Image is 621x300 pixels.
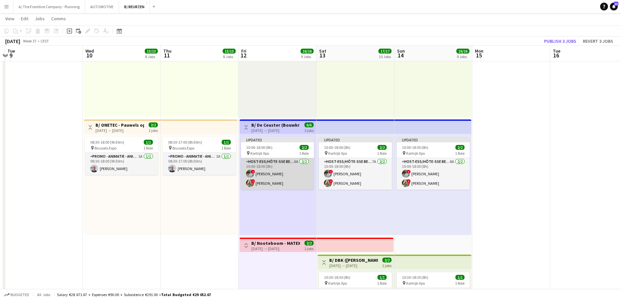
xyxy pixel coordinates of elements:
h3: B/ De Ceuster (Bouwkranen) - MATEXPO 2025 (12-14/09/25) [251,122,300,128]
span: 08:30-17:00 (8h30m) [168,140,202,145]
a: Edit [18,14,31,23]
span: 1 Role [221,146,231,150]
span: 13/13 [223,49,236,54]
a: Comms [49,14,68,23]
app-card-role: Host-ess/Hôte-sse Beurs - Foire6A2/210:00-18:00 (8h)![PERSON_NAME]![PERSON_NAME] [241,158,314,190]
span: 2/2 [455,145,465,150]
span: Edit [21,16,28,22]
span: Thu [163,48,171,54]
span: Total Budgeted €29 052.67 [161,292,211,297]
app-card-role: Host-ess/Hôte-sse Beurs - Foire7A2/210:00-18:00 (8h)![PERSON_NAME]![PERSON_NAME] [319,158,392,190]
div: 9 Jobs [457,54,469,59]
span: 1 Role [143,146,153,150]
h3: B/ ONETEC - Pauwels op de Carrefour Beurs in [GEOGRAPHIC_DATA] - FOTOBOOTH - (10+11/09/25) [96,122,144,128]
span: Mon [475,48,483,54]
div: Updated10:00-18:00 (8h)2/2 Kortrijk Xpo1 RoleHost-ess/Hôte-sse Beurs - Foire7A2/210:00-18:00 (8h)... [319,137,392,190]
span: 1/1 [144,140,153,145]
span: 1 Role [377,281,387,286]
span: Sat [319,48,326,54]
span: 10:00-18:00 (8h) [402,145,428,150]
span: 10 [84,52,94,59]
span: 1/1 [222,140,231,145]
app-job-card: 08:30-18:00 (9h30m)1/1 Brussels Expo1 RolePromo - Animatie - Animation1A1/108:30-18:00 (9h30m)[PE... [85,137,158,175]
span: Tue [553,48,560,54]
button: A/ The Frontline Company - Planning [13,0,85,13]
span: 1/1 [377,275,387,280]
div: [DATE] → [DATE] [251,246,300,251]
span: ! [329,170,333,174]
a: Jobs [32,14,47,23]
span: Comms [51,16,66,22]
span: 1 Role [299,151,309,156]
a: 13 [610,3,618,10]
span: 08:30-18:00 (9h30m) [90,140,124,145]
span: Kortrijk Xpo [328,151,347,156]
span: Brussels Expo [95,146,116,150]
span: Kortrijk Xpo [406,281,425,286]
span: Brussels Expo [172,146,194,150]
a: View [3,14,17,23]
span: 12 [240,52,246,59]
span: 9 [7,52,15,59]
div: 8 Jobs [145,54,157,59]
div: Updated [397,137,470,142]
span: 17/17 [378,49,392,54]
span: 10:00-18:00 (8h) [324,145,350,150]
div: [DATE] → [DATE] [329,263,378,268]
div: 8 Jobs [223,54,235,59]
div: 2 jobs [304,245,314,251]
div: [DATE] → [DATE] [251,128,300,133]
span: 2/2 [149,122,158,127]
span: Wed [85,48,94,54]
span: ! [251,170,255,174]
div: [DATE] → [DATE] [96,128,144,133]
span: View [5,16,14,22]
span: 16/16 [456,49,469,54]
app-job-card: Updated10:00-18:00 (8h)2/2 Kortrijk Xpo1 RoleHost-ess/Hôte-sse Beurs - Foire6A2/210:00-18:00 (8h)... [241,137,314,190]
app-card-role: Host-ess/Hôte-sse Beurs - Foire6A2/210:00-18:00 (8h)![PERSON_NAME]![PERSON_NAME] [397,158,470,190]
span: 13 [614,2,618,6]
span: ! [329,179,333,183]
span: 10:30-18:30 (8h) [402,275,428,280]
span: 11 [162,52,171,59]
span: 16 [552,52,560,59]
app-card-role: Promo - Animatie - Animation1A1/108:30-18:00 (9h30m)[PERSON_NAME] [85,153,158,175]
span: 1 Role [455,151,465,156]
span: ! [251,179,255,183]
span: ! [407,179,411,183]
span: Week 37 [22,39,38,43]
h3: B/ Nooteboom - MATEXPO 2025 12-13/09/2025 [251,240,300,246]
button: Budgeted [3,291,30,298]
span: Fri [241,48,246,54]
span: 14 [396,52,405,59]
span: 2/2 [377,145,387,150]
div: Updated [319,137,392,142]
span: 15 [474,52,483,59]
span: 10:30-18:30 (8h) [324,275,350,280]
button: AUTOMOTIVE [85,0,119,13]
span: 6/6 [304,122,314,127]
span: 1 Role [377,151,387,156]
span: Kortrijk Xpo [328,281,347,286]
span: 10:00-18:00 (8h) [246,145,273,150]
div: Updated [241,137,314,142]
span: 2/2 [382,258,392,262]
h3: B/ DBK ([PERSON_NAME]) - MATEXPO 2025 - enkel 13+14/09 (verstgerking van de stand in het weekend) [329,257,378,263]
span: Kortrijk Xpo [406,151,425,156]
div: 2 jobs [382,262,392,268]
div: [DATE] [5,38,20,44]
span: 1/1 [455,275,465,280]
span: Kortrijk Xpo [250,151,269,156]
div: 10 Jobs [379,54,391,59]
button: Revert 3 jobs [580,37,616,45]
app-job-card: Updated10:00-18:00 (8h)2/2 Kortrijk Xpo1 RoleHost-ess/Hôte-sse Beurs - Foire6A2/210:00-18:00 (8h)... [397,137,470,190]
span: Jobs [35,16,45,22]
span: Sun [397,48,405,54]
app-card-role: Promo - Animatie - Animation1A1/108:30-17:00 (8h30m)[PERSON_NAME] [163,153,236,175]
span: 2/2 [300,145,309,150]
div: 3 jobs [304,127,314,133]
span: Tue [7,48,15,54]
